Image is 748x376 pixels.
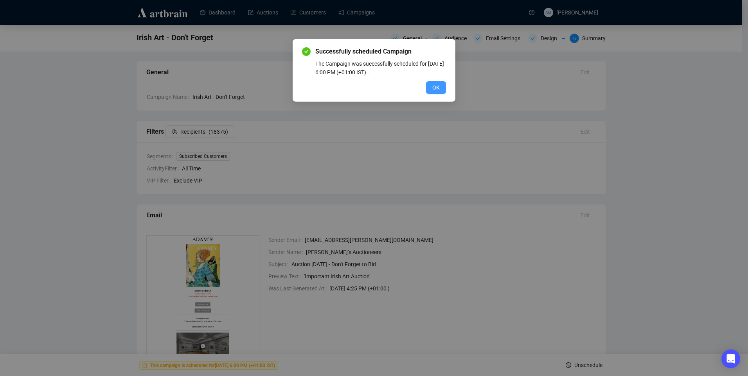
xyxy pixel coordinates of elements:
[315,59,446,77] div: The Campaign was successfully scheduled for [DATE] 6:00 PM (+01:00 IST) .
[302,47,311,56] span: check-circle
[315,47,446,56] span: Successfully scheduled Campaign
[432,83,440,92] span: OK
[426,81,446,94] button: OK
[721,349,740,368] div: Open Intercom Messenger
